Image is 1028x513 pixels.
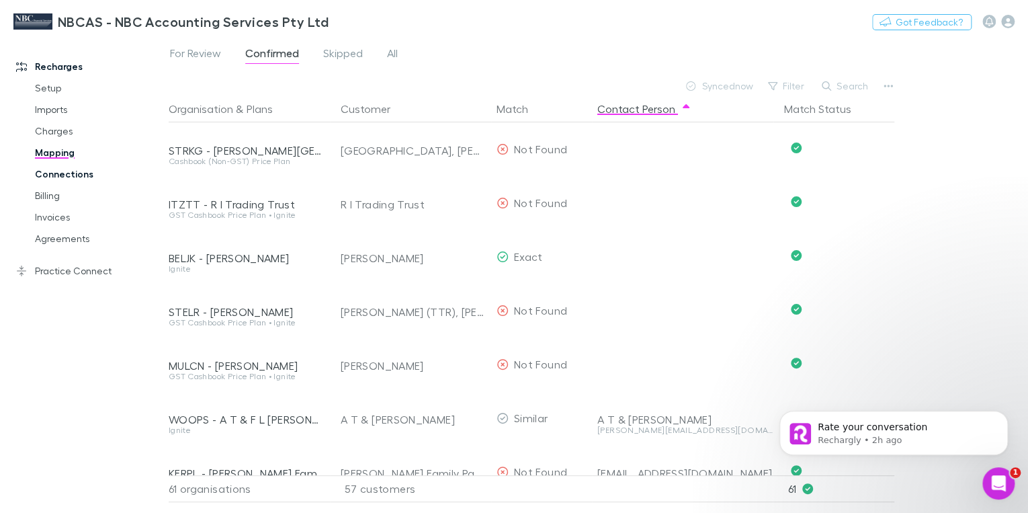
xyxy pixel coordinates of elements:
[13,13,52,30] img: NBCAS - NBC Accounting Services Pty Ltd's Logo
[169,144,325,157] div: STRKG - [PERSON_NAME][GEOGRAPHIC_DATA]
[22,77,174,99] a: Setup
[784,95,867,122] button: Match Status
[341,95,406,122] button: Customer
[169,359,325,372] div: MULCN - [PERSON_NAME]
[872,14,972,30] button: Got Feedback?
[597,467,773,480] div: [EMAIL_ADDRESS][DOMAIN_NAME]
[791,358,802,368] svg: Confirmed
[685,77,761,95] div: now
[597,413,773,426] div: A T & [PERSON_NAME]
[759,383,1028,477] iframe: Intercom notifications message
[58,13,329,30] h3: NBCAS - NBC Accounting Services Pty Ltd
[982,467,1015,500] iframe: Intercom live chat
[247,95,273,122] button: Plans
[22,185,174,206] a: Billing
[169,319,325,327] div: GST Cashbook Price Plan • Ignite
[323,46,363,64] span: Skipped
[169,251,325,265] div: BELJK - [PERSON_NAME]
[169,211,325,219] div: GST Cashbook Price Plan • Ignite
[791,304,802,315] svg: Confirmed
[815,78,876,94] button: Search
[22,99,174,120] a: Imports
[22,228,174,249] a: Agreements
[169,467,325,480] div: KERPL - [PERSON_NAME] Family Pastoral Co Pty Ltd
[341,231,486,285] div: [PERSON_NAME]
[597,426,773,434] div: [PERSON_NAME][EMAIL_ADDRESS][DOMAIN_NAME]
[514,196,567,209] span: Not Found
[169,157,325,165] div: Cashbook (Non-GST) Price Plan
[22,142,174,163] a: Mapping
[169,413,325,426] div: WOOPS - A T & F L [PERSON_NAME]
[514,465,567,478] span: Not Found
[514,358,567,370] span: Not Found
[341,446,486,500] div: [PERSON_NAME] Family Pastoral Co Pty Ltd
[22,120,174,142] a: Charges
[169,95,325,122] div: &
[341,285,486,339] div: [PERSON_NAME] (TTR), [PERSON_NAME]
[387,46,398,64] span: All
[791,196,802,207] svg: Confirmed
[514,411,548,424] span: Similar
[341,339,486,393] div: [PERSON_NAME]
[514,250,543,263] span: Exact
[169,426,325,434] div: Ignite
[169,265,325,273] div: Ignite
[597,95,691,122] button: Contact Person
[497,95,544,122] button: Match
[169,475,330,502] div: 61 organisations
[514,304,567,317] span: Not Found
[791,250,802,261] svg: Confirmed
[22,163,174,185] a: Connections
[169,198,325,211] div: ITZTT - R I Trading Trust
[341,124,486,177] div: [GEOGRAPHIC_DATA], [PERSON_NAME]
[170,46,221,64] span: For Review
[788,476,894,502] p: 61
[5,5,337,38] a: NBCAS - NBC Accounting Services Pty Ltd
[3,260,174,282] a: Practice Connect
[702,80,735,91] span: Synced
[514,143,567,155] span: Not Found
[1010,467,1021,478] span: 1
[3,56,174,77] a: Recharges
[761,78,812,94] button: Filter
[341,177,486,231] div: R I Trading Trust
[22,206,174,228] a: Invoices
[791,143,802,153] svg: Confirmed
[169,305,325,319] div: STELR - [PERSON_NAME]
[169,95,233,122] button: Organisation
[169,372,325,381] div: GST Cashbook Price Plan • Ignite
[330,475,491,502] div: 57 customers
[245,46,299,64] span: Confirmed
[341,393,486,446] div: A T & [PERSON_NAME]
